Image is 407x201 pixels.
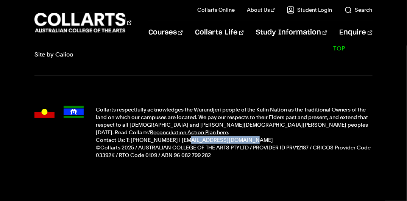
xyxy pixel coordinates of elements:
a: Courses [148,20,183,45]
a: Reconciliation Action Plan here. [150,129,229,135]
a: Search [345,6,373,14]
a: Collarts Online [197,6,235,14]
a: Enquire [339,20,372,45]
img: Torres Strait Islander flag [64,106,84,118]
a: Collarts Life [195,20,244,45]
div: Go to homepage [34,12,129,33]
a: Student Login [287,6,332,14]
p: Collarts respectfully acknowledges the Wurundjeri people of the Kulin Nation as the Traditional O... [96,106,372,136]
img: Australian Aboriginal flag [34,106,55,118]
p: ©Collarts 2025 / AUSTRALIAN COLLEGE OF THE ARTS PTY LTD / PROVIDER ID PRV12187 / CRICOS Provider ... [96,144,372,159]
a: Study Information [256,20,327,45]
a: Site by Calico [34,49,73,60]
div: Acknowledgment flags [34,106,84,159]
a: About Us [247,6,275,14]
p: Contact Us: T: [PHONE_NUMBER] | [EMAIL_ADDRESS][DOMAIN_NAME] [96,136,372,144]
